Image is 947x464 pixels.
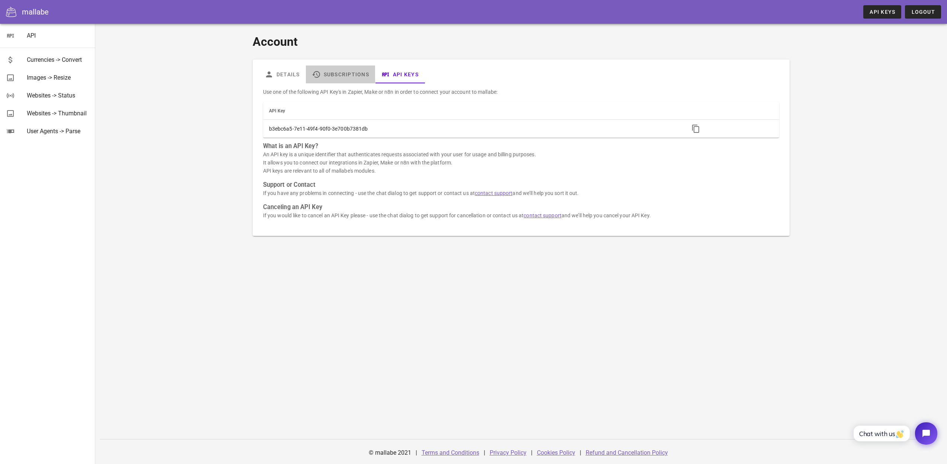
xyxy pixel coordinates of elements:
[27,56,89,63] div: Currencies -> Convert
[306,65,375,83] a: Subscriptions
[27,74,89,81] div: Images -> Resize
[263,181,779,189] h3: Support or Contact
[911,9,935,15] span: Logout
[905,5,941,19] button: Logout
[263,203,779,211] h3: Canceling an API Key
[422,449,479,456] a: Terms and Conditions
[269,108,285,113] span: API Key
[580,444,581,462] div: |
[490,449,527,456] a: Privacy Policy
[845,416,944,451] iframe: Tidio Chat
[263,150,779,175] p: An API key is a unique identifier that authenticates requests associated with your user for usage...
[263,120,683,138] td: b3ebc6a5-7e11-49f4-90f0-3e700b7381db
[364,444,416,462] div: © mallabe 2021
[27,92,89,99] div: Websites -> Status
[863,5,901,19] a: API Keys
[263,102,683,120] th: API Key: Not sorted. Activate to sort ascending.
[531,444,532,462] div: |
[416,444,417,462] div: |
[27,110,89,117] div: Websites -> Thumbnail
[484,444,485,462] div: |
[475,190,513,196] a: contact support
[524,212,562,218] a: contact support
[263,88,779,96] p: Use one of the following API Key's in Zapier, Make or n8n in order to connect your account to mal...
[259,65,306,83] a: Details
[263,142,779,150] h3: What is an API Key?
[253,33,790,51] h1: Account
[263,189,779,197] p: If you have any problems in connecting - use the chat dialog to get support or contact us at and ...
[869,9,895,15] span: API Keys
[263,211,779,220] p: If you would like to cancel an API Key please - use the chat dialog to get support for cancellati...
[27,32,89,39] div: API
[22,6,49,17] div: mallabe
[537,449,575,456] a: Cookies Policy
[27,128,89,135] div: User Agents -> Parse
[586,449,668,456] a: Refund and Cancellation Policy
[375,65,425,83] a: API Keys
